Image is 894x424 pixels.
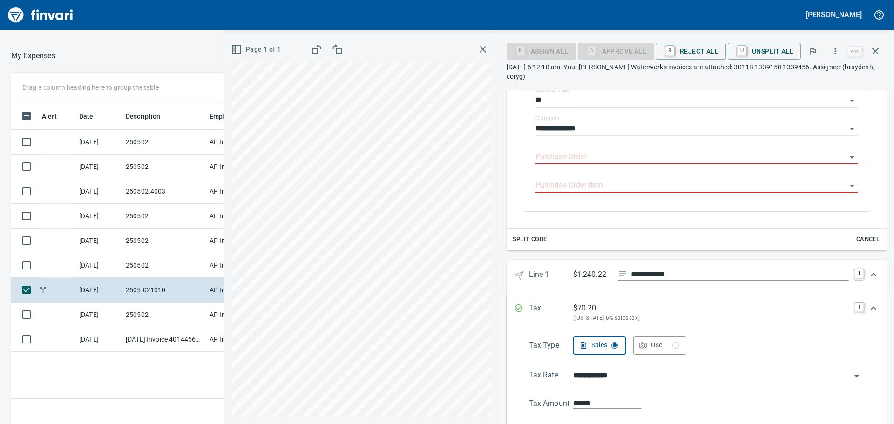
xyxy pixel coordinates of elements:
[510,232,549,247] button: Split Code
[825,41,846,61] button: More
[665,46,674,56] a: R
[122,327,206,352] td: [DATE] Invoice 401445699 from Xylem Dewatering Solutions Inc (1-11136)
[803,41,823,61] button: Flag
[75,327,122,352] td: [DATE]
[122,303,206,327] td: 250502
[507,64,887,250] div: Expand
[75,253,122,278] td: [DATE]
[529,303,573,323] p: Tax
[206,229,276,253] td: AP Invoices
[846,179,859,192] button: Open
[573,314,849,323] p: ([US_STATE] 6% sales tax)
[206,278,276,303] td: AP Invoices
[529,269,573,283] p: Line 1
[75,204,122,229] td: [DATE]
[122,155,206,179] td: 250502
[846,151,859,164] button: Open
[507,293,887,332] div: Expand
[42,111,57,122] span: Alert
[122,253,206,278] td: 250502
[656,43,726,60] button: RReject All
[846,122,859,135] button: Open
[529,340,573,355] p: Tax Type
[848,47,862,57] a: esc
[206,327,276,352] td: AP Invoices
[804,7,864,22] button: [PERSON_NAME]
[11,50,55,61] nav: breadcrumb
[206,130,276,155] td: AP Invoices
[126,111,173,122] span: Description
[507,62,887,81] p: [DATE] 6:12:18 am. Your [PERSON_NAME] Waterworks invoices are attached: 3011B 1339158 1339456. As...
[210,111,239,122] span: Employee
[854,269,864,278] a: 1
[846,40,887,62] span: Close invoice
[846,94,859,107] button: Open
[735,43,793,59] span: Unsplit All
[206,155,276,179] td: AP Invoices
[573,336,626,355] button: Sales
[591,339,618,351] div: Sales
[529,370,573,383] p: Tax Rate
[507,260,887,292] div: Expand
[75,229,122,253] td: [DATE]
[529,398,573,409] p: Tax Amount
[22,83,159,92] p: Drag a column heading here to group the table
[850,370,863,383] button: Open
[122,278,206,303] td: 2505-021010
[651,339,679,351] div: Use
[513,234,547,245] span: Split Code
[206,303,276,327] td: AP Invoices
[573,269,610,281] p: $1,240.22
[507,47,576,54] div: Assign All
[855,234,880,245] span: Cancel
[11,50,55,61] p: My Expenses
[42,111,69,122] span: Alert
[578,47,654,54] div: Purchase Order required
[206,179,276,204] td: AP Invoices
[206,253,276,278] td: AP Invoices
[728,43,801,60] button: UUnsplit All
[79,111,106,122] span: Date
[573,303,596,314] p: $ 70.20
[535,115,560,121] label: Company
[206,204,276,229] td: AP Invoices
[535,87,570,93] label: Expense Type
[229,41,284,58] button: Page 1 of 1
[738,46,746,56] a: U
[79,111,94,122] span: Date
[122,130,206,155] td: 250502
[633,336,686,355] button: Use
[853,232,883,247] button: Cancel
[6,4,75,26] img: Finvari
[806,10,862,20] h5: [PERSON_NAME]
[663,43,718,59] span: Reject All
[122,229,206,253] td: 250502
[38,287,48,293] span: Split transaction
[126,111,161,122] span: Description
[854,303,864,312] a: T
[122,204,206,229] td: 250502
[75,303,122,327] td: [DATE]
[233,44,281,55] span: Page 1 of 1
[122,179,206,204] td: 250502.4003
[210,111,251,122] span: Employee
[75,179,122,204] td: [DATE]
[75,278,122,303] td: [DATE]
[75,155,122,179] td: [DATE]
[75,130,122,155] td: [DATE]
